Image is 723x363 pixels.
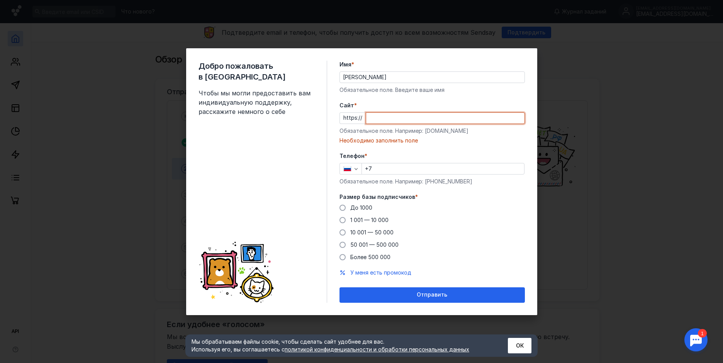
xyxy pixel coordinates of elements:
[350,229,394,236] span: 10 001 — 50 000
[350,204,372,211] span: До 1000
[17,5,26,13] div: 1
[350,254,390,260] span: Более 500 000
[350,217,389,223] span: 1 001 — 10 000
[350,269,411,276] button: У меня есть промокод
[339,102,354,109] span: Cайт
[285,346,469,353] a: политикой конфиденциальности и обработки персональных данных
[339,61,351,68] span: Имя
[339,287,525,303] button: Отправить
[339,137,525,144] div: Необходимо заполнить поле
[417,292,447,298] span: Отправить
[339,193,415,201] span: Размер базы подписчиков
[339,178,525,185] div: Обязательное поле. Например: [PHONE_NUMBER]
[199,88,314,116] span: Чтобы мы могли предоставить вам индивидуальную поддержку, расскажите немного о себе
[339,152,365,160] span: Телефон
[508,338,531,353] button: ОК
[339,127,525,135] div: Обязательное поле. Например: [DOMAIN_NAME]
[350,241,399,248] span: 50 001 — 500 000
[192,338,489,353] div: Мы обрабатываем файлы cookie, чтобы сделать сайт удобнее для вас. Используя его, вы соглашаетесь c
[199,61,314,82] span: Добро пожаловать в [GEOGRAPHIC_DATA]
[339,86,525,94] div: Обязательное поле. Введите ваше имя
